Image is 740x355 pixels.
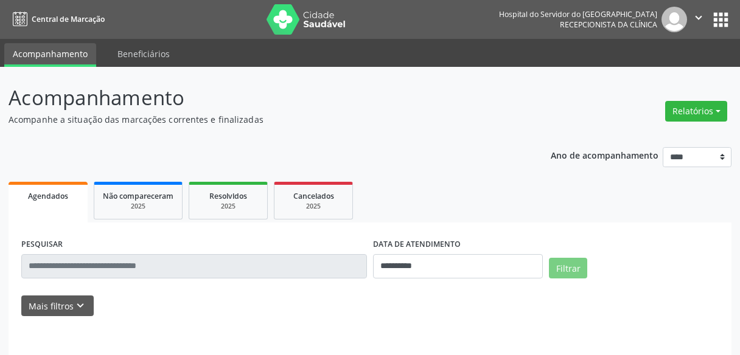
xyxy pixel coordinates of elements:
[4,43,96,67] a: Acompanhamento
[9,9,105,29] a: Central de Marcação
[373,235,461,254] label: DATA DE ATENDIMENTO
[549,258,587,278] button: Filtrar
[103,202,173,211] div: 2025
[665,101,727,122] button: Relatórios
[9,113,515,126] p: Acompanhe a situação das marcações correntes e finalizadas
[28,191,68,201] span: Agendados
[551,147,658,162] p: Ano de acompanhamento
[687,7,710,32] button: 
[293,191,334,201] span: Cancelados
[9,83,515,113] p: Acompanhamento
[560,19,657,30] span: Recepcionista da clínica
[21,295,94,317] button: Mais filtroskeyboard_arrow_down
[209,191,247,201] span: Resolvidos
[198,202,259,211] div: 2025
[103,191,173,201] span: Não compareceram
[74,299,87,312] i: keyboard_arrow_down
[32,14,105,24] span: Central de Marcação
[21,235,63,254] label: PESQUISAR
[499,9,657,19] div: Hospital do Servidor do [GEOGRAPHIC_DATA]
[283,202,344,211] div: 2025
[661,7,687,32] img: img
[109,43,178,64] a: Beneficiários
[692,11,705,24] i: 
[710,9,731,30] button: apps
